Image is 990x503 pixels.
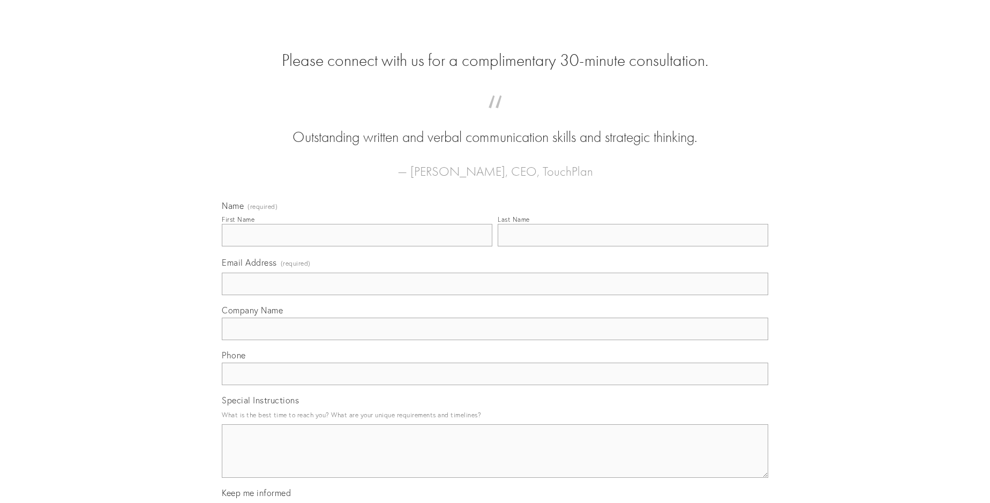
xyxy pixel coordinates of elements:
span: Phone [222,350,246,361]
span: Email Address [222,257,277,268]
p: What is the best time to reach you? What are your unique requirements and timelines? [222,408,768,422]
div: Last Name [498,215,530,223]
span: Company Name [222,305,283,316]
span: (required) [247,204,277,210]
span: “ [239,106,751,127]
h2: Please connect with us for a complimentary 30-minute consultation. [222,50,768,71]
span: Special Instructions [222,395,299,406]
figcaption: — [PERSON_NAME], CEO, TouchPlan [239,148,751,182]
blockquote: Outstanding written and verbal communication skills and strategic thinking. [239,106,751,148]
span: Keep me informed [222,487,291,498]
span: Name [222,200,244,211]
span: (required) [281,256,311,271]
div: First Name [222,215,254,223]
